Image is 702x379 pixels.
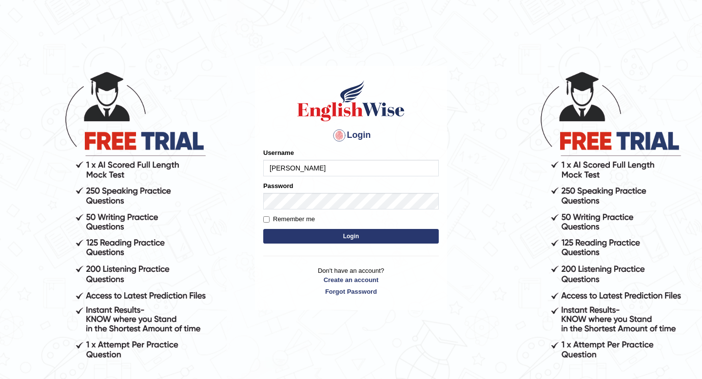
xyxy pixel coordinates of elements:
[295,79,407,123] img: Logo of English Wise sign in for intelligent practice with AI
[263,214,315,224] label: Remember me
[263,128,439,143] h4: Login
[263,229,439,244] button: Login
[263,266,439,296] p: Don't have an account?
[263,148,294,157] label: Username
[263,216,270,223] input: Remember me
[263,181,293,190] label: Password
[263,275,439,284] a: Create an account
[263,287,439,296] a: Forgot Password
